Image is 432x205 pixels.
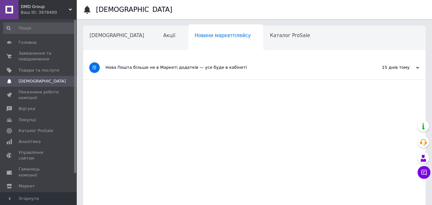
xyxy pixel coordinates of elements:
[19,166,59,178] span: Гаманець компанії
[19,67,59,73] span: Товари та послуги
[21,4,69,10] span: DMD Group
[19,128,53,134] span: Каталог ProSale
[418,166,430,179] button: Чат з покупцем
[19,78,66,84] span: [DEMOGRAPHIC_DATA]
[19,183,35,189] span: Маркет
[163,33,176,38] span: Акції
[270,33,310,38] span: Каталог ProSale
[90,33,144,38] span: [DEMOGRAPHIC_DATA]
[3,22,75,34] input: Пошук
[19,89,59,101] span: Показники роботи компанії
[355,65,419,70] div: 15 днів тому
[106,65,355,70] div: Нова Пошта більше не в Маркеті додатків — усе буде в кабінеті
[19,117,36,123] span: Покупці
[19,40,36,45] span: Головна
[96,6,172,13] h1: [DEMOGRAPHIC_DATA]
[19,51,59,62] span: Замовлення та повідомлення
[194,33,251,38] span: Новини маркетплейсу
[19,150,59,161] span: Управління сайтом
[19,139,41,145] span: Аналітика
[21,10,77,15] div: Ваш ID: 3978490
[19,106,35,112] span: Відгуки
